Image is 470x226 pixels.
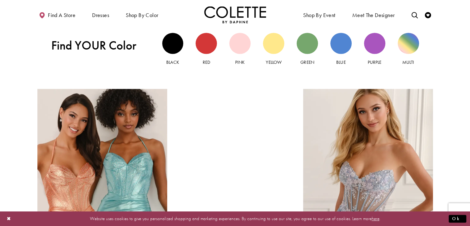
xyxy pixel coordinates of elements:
[302,6,337,23] span: Shop By Event
[352,12,395,18] span: Meet the designer
[229,33,251,66] a: Pink view Pink
[162,33,184,54] div: Black view
[124,6,160,23] span: Shop by color
[204,6,266,23] a: Visit Home Page
[336,59,345,65] span: Blue
[297,33,318,66] a: Green view Green
[449,215,466,223] button: Submit Dialog
[402,59,414,65] span: Multi
[229,33,251,54] div: Pink view
[235,59,245,65] span: Pink
[351,6,396,23] a: Meet the designer
[266,59,281,65] span: Yellow
[300,59,314,65] span: Green
[398,33,419,54] div: Multi view
[4,213,14,224] button: Close Dialog
[196,33,217,54] div: Red view
[364,33,385,66] a: Purple view Purple
[423,6,433,23] a: Check Wishlist
[91,6,111,23] span: Dresses
[297,33,318,54] div: Green view
[204,6,266,23] img: Colette by Daphne
[263,33,284,66] a: Yellow view Yellow
[37,6,77,23] a: Find a store
[330,33,352,66] a: Blue view Blue
[263,33,284,54] div: Yellow view
[48,12,75,18] span: Find a store
[364,33,385,54] div: Purple view
[330,33,352,54] div: Blue view
[51,38,148,53] span: Find YOUR Color
[372,215,379,222] a: here
[162,33,184,66] a: Black view Black
[203,59,210,65] span: Red
[303,12,335,18] span: Shop By Event
[126,12,158,18] span: Shop by color
[398,33,419,66] a: Multi view Multi
[44,215,426,223] p: Website uses cookies to give you personalized shopping and marketing experiences. By continuing t...
[166,59,179,65] span: Black
[196,33,217,66] a: Red view Red
[92,12,109,18] span: Dresses
[410,6,419,23] a: Toggle search
[368,59,381,65] span: Purple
